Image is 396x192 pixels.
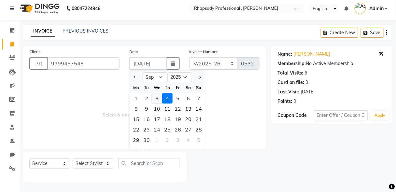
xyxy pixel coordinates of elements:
[141,82,152,93] div: Tu
[162,82,173,93] div: Th
[293,98,296,105] div: 0
[173,93,183,103] div: 5
[152,93,162,103] div: Wednesday, September 3, 2025
[277,51,292,58] div: Name:
[143,73,167,82] select: Select month
[193,135,204,145] div: 5
[141,114,152,124] div: 16
[152,135,162,145] div: 1
[131,103,141,114] div: 8
[131,135,141,145] div: Monday, September 29, 2025
[131,114,141,124] div: Monday, September 15, 2025
[173,145,183,156] div: 10
[162,145,173,156] div: Thursday, October 9, 2025
[141,124,152,135] div: Tuesday, September 23, 2025
[321,28,358,38] button: Create New
[173,103,183,114] div: Friday, September 12, 2025
[152,103,162,114] div: 10
[305,79,308,86] div: 0
[193,124,204,135] div: Sunday, September 28, 2025
[371,111,389,120] button: Apply
[152,103,162,114] div: Wednesday, September 10, 2025
[193,124,204,135] div: 28
[63,28,108,34] a: PREVIOUS INVOICES
[152,124,162,135] div: 24
[167,73,192,82] select: Select year
[314,110,368,120] input: Enter Offer / Coupon Code
[183,124,193,135] div: Saturday, September 27, 2025
[193,103,204,114] div: 14
[162,145,173,156] div: 9
[152,93,162,103] div: 3
[355,3,366,14] img: Admin
[183,103,193,114] div: Saturday, September 13, 2025
[152,114,162,124] div: Wednesday, September 17, 2025
[277,98,292,105] div: Points:
[152,124,162,135] div: Wednesday, September 24, 2025
[162,114,173,124] div: Thursday, September 18, 2025
[183,124,193,135] div: 27
[173,124,183,135] div: 26
[277,79,304,86] div: Card on file:
[31,25,55,37] a: INVOICE
[277,60,306,67] div: Membership:
[293,51,330,58] a: [PERSON_NAME]
[131,145,141,156] div: Monday, October 6, 2025
[183,93,193,103] div: 6
[162,124,173,135] div: 25
[304,70,307,76] div: 6
[152,114,162,124] div: 17
[193,135,204,145] div: Sunday, October 5, 2025
[301,89,315,95] div: [DATE]
[29,57,48,70] button: +91
[131,103,141,114] div: Monday, September 8, 2025
[193,82,204,93] div: Su
[29,77,260,143] span: Select & add items from the list below
[152,145,162,156] div: 8
[173,114,183,124] div: 19
[183,135,193,145] div: 4
[193,114,204,124] div: 21
[183,93,193,103] div: Saturday, September 6, 2025
[141,145,152,156] div: Tuesday, October 7, 2025
[141,114,152,124] div: Tuesday, September 16, 2025
[183,82,193,93] div: Sa
[131,93,141,103] div: 1
[141,135,152,145] div: Tuesday, September 30, 2025
[193,93,204,103] div: Sunday, September 7, 2025
[162,114,173,124] div: 18
[183,103,193,114] div: 13
[141,93,152,103] div: 2
[47,57,120,70] input: Search by Name/Mobile/Email/Code
[277,60,386,67] div: No Active Membership
[141,93,152,103] div: Tuesday, September 2, 2025
[162,103,173,114] div: 11
[183,135,193,145] div: Saturday, October 4, 2025
[152,145,162,156] div: Wednesday, October 8, 2025
[131,124,141,135] div: 22
[361,28,384,38] button: Save
[173,103,183,114] div: 12
[141,135,152,145] div: 30
[193,103,204,114] div: Sunday, September 14, 2025
[193,114,204,124] div: Sunday, September 21, 2025
[162,124,173,135] div: Thursday, September 25, 2025
[173,135,183,145] div: 3
[118,158,180,168] input: Search or Scan
[162,103,173,114] div: Thursday, September 11, 2025
[132,72,138,82] button: Previous month
[369,5,384,12] span: Admin
[141,103,152,114] div: 9
[183,145,193,156] div: 11
[141,124,152,135] div: 23
[131,145,141,156] div: 6
[173,124,183,135] div: Friday, September 26, 2025
[152,135,162,145] div: Wednesday, October 1, 2025
[183,114,193,124] div: Saturday, September 20, 2025
[131,135,141,145] div: 29
[190,49,218,55] label: Invoice Number
[173,145,183,156] div: Friday, October 10, 2025
[131,114,141,124] div: 15
[277,70,303,76] div: Total Visits:
[162,93,173,103] div: 4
